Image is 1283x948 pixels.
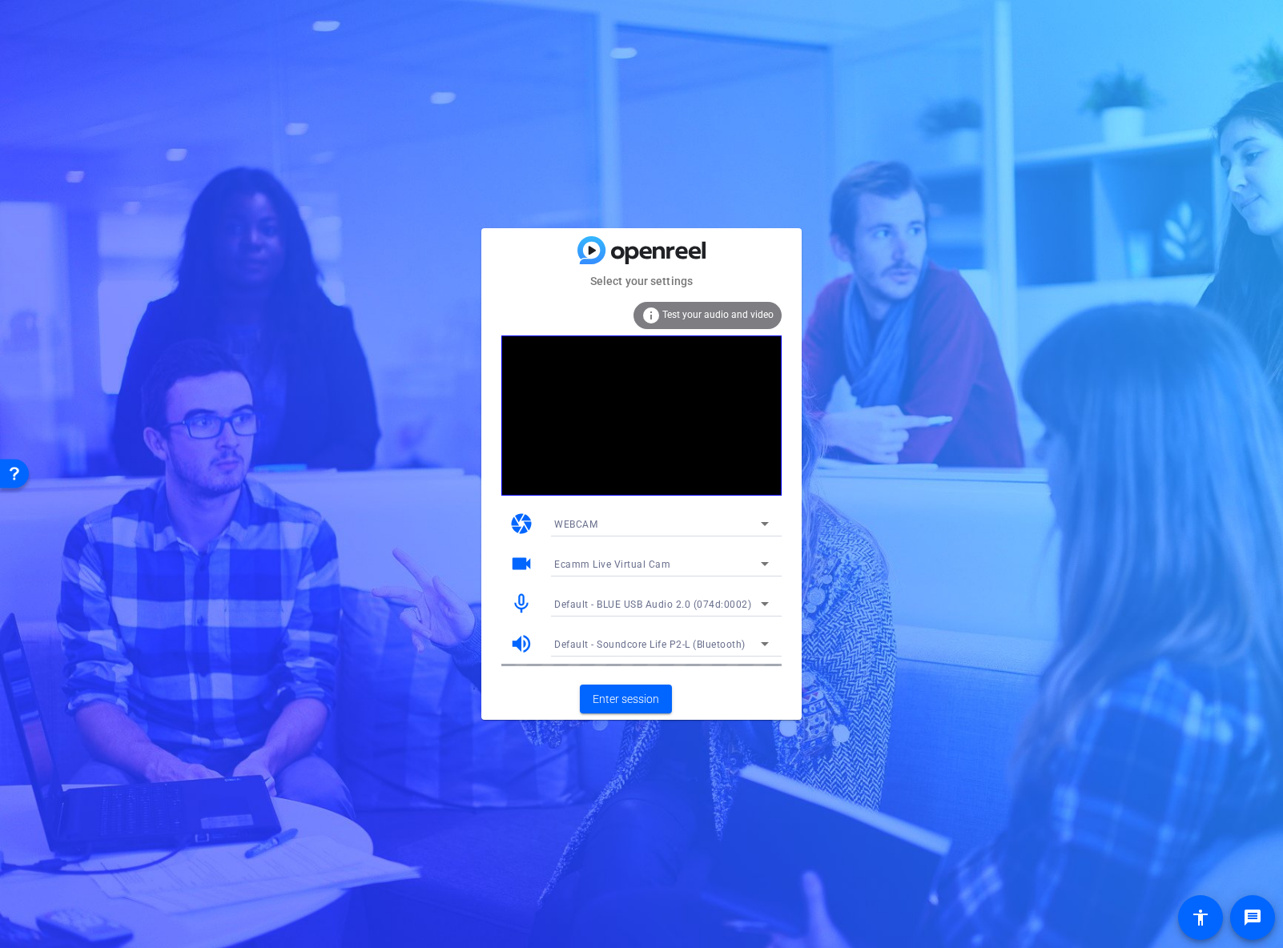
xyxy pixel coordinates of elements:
mat-icon: videocam [509,552,533,576]
mat-icon: info [641,306,661,325]
button: Enter session [580,685,672,713]
span: WEBCAM [554,519,597,530]
mat-icon: volume_up [509,632,533,656]
span: Test your audio and video [662,309,774,320]
mat-icon: camera [509,512,533,536]
mat-icon: accessibility [1191,908,1210,927]
mat-card-subtitle: Select your settings [481,272,802,290]
span: Default - BLUE USB Audio 2.0 (074d:0002) [554,599,751,610]
mat-icon: mic_none [509,592,533,616]
span: Enter session [593,691,659,708]
mat-icon: message [1243,908,1262,927]
img: blue-gradient.svg [577,236,706,264]
span: Ecamm Live Virtual Cam [554,559,670,570]
span: Default - Soundcore Life P2-L (Bluetooth) [554,639,746,650]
